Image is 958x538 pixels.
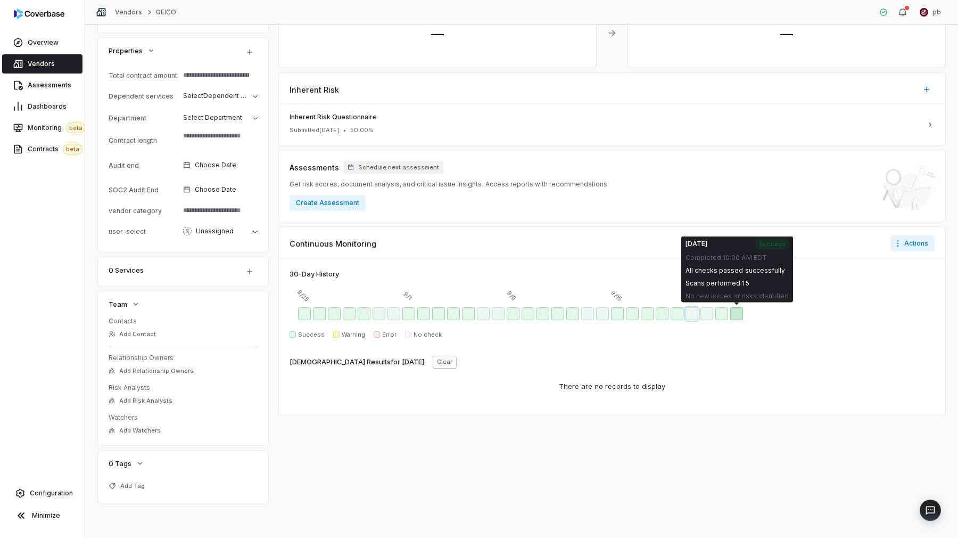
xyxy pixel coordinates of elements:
div: Completed: 10:00 AM EDT [686,254,789,262]
div: Sep 18 - Success [656,307,668,320]
span: Select Dependent services [183,92,268,100]
span: Contracts [28,144,82,154]
button: Choose Date [179,154,262,176]
div: Scans performed: 15 [686,279,789,288]
span: Inherent Risk [290,84,339,95]
button: pb undefined avatarpb [913,4,947,20]
button: Team [105,295,143,314]
span: Assessments [28,81,71,89]
div: Contract length [109,136,179,144]
div: Yesterday - Success [715,307,728,320]
span: Schedule next assessment [358,164,439,172]
span: Inherent Risk Questionnaire [290,113,922,121]
span: Properties [109,46,143,55]
span: Monitoring [28,123,86,133]
div: SOC2 Audit End [109,186,179,194]
dt: Watchers [109,413,258,422]
div: 30 -Day History [290,269,339,280]
span: Choose Date [195,161,236,169]
span: Overview [28,38,59,47]
span: Team [109,299,127,309]
div: No new issues or risks identified [686,292,789,300]
span: pb [932,8,941,17]
button: Schedule next assessment [343,161,443,174]
span: 0 Tags [109,459,131,468]
a: Vendors [115,8,142,17]
div: Audit end [109,161,179,169]
dt: Risk Analysts [109,384,258,392]
span: — [423,26,452,42]
div: Aug 29 - Success [358,307,370,320]
a: Assessments [2,76,82,95]
span: Unassigned [196,227,234,235]
a: Inherent Risk QuestionnaireSubmitted[DATE]•50.00% [279,104,945,145]
span: Dashboards [28,102,67,111]
span: Get risk scores, document analysis, and critical issue insights. Access reports with recommendations [290,180,607,189]
div: Dependent services [109,92,179,100]
a: Overview [2,33,82,52]
div: Aug 28 - Success [343,307,356,320]
span: 9/8 [505,289,518,303]
div: Sep 5 - Success [462,307,475,320]
span: beta [66,123,86,133]
span: [DATE] [686,240,707,248]
span: beta [63,144,82,154]
div: Sep 21 - Success [700,307,713,320]
span: Add Tag [120,482,145,490]
div: Sep 7 - Success [492,307,505,320]
a: GEICO [156,8,176,17]
span: Success [756,239,789,249]
div: Sep 16 - Success [626,307,639,320]
div: Sep 13 - Success [581,307,594,320]
dt: Relationship Owners [109,354,258,362]
div: Sep 19 - Success [671,307,683,320]
div: vendor category [109,207,179,215]
div: Aug 25 - Success [298,307,311,320]
dt: Contacts [109,317,258,325]
span: — [772,26,802,42]
span: Add Watchers [119,427,161,435]
span: Minimize [32,511,60,520]
a: Configuration [4,484,80,503]
div: Aug 31 - Success [387,307,400,320]
div: Sep 10 - Success [536,307,549,320]
span: Configuration [30,489,73,498]
a: Contractsbeta [2,140,82,159]
div: Sep 2 - Success [417,307,430,320]
div: Sep 4 - Success [447,307,460,320]
div: Aug 26 - Success [313,307,326,320]
span: 50.00 % [350,126,374,134]
span: Vendors [28,60,55,68]
button: Add Tag [105,476,148,495]
span: Continuous Monitoring [290,238,376,249]
div: Sep 12 - Success [566,307,579,320]
a: Monitoringbeta [2,118,82,137]
div: Sep 8 - Success [507,307,519,320]
div: Aug 27 - Success [328,307,341,320]
button: Add Contact [105,324,159,344]
div: Sep 17 - Success [641,307,654,320]
div: Sep 6 - Success [477,307,490,320]
div: Sep 15 - Success [611,307,624,320]
span: Error [382,331,397,339]
span: Assessments [290,162,339,173]
span: Add Relationship Owners [119,367,194,375]
button: Minimize [4,505,80,526]
a: Vendors [2,54,82,74]
img: logo-D7KZi-bG.svg [14,9,64,19]
span: 9/1 [401,290,413,301]
div: Sep 20 - Success [686,307,698,320]
div: Sep 3 - Success [432,307,445,320]
button: 50.00% [347,120,377,140]
img: pb undefined avatar [920,8,928,17]
div: There are no records to display [546,369,678,405]
span: Warning [342,331,365,339]
span: • [343,126,346,134]
span: 8/25 [295,288,311,304]
div: Sep 1 - Success [402,307,415,320]
button: Choose Date [179,178,262,201]
span: Success [298,331,325,339]
button: Create Assessment [290,195,366,211]
div: Sep 11 - Success [551,307,564,320]
button: Properties [105,41,159,60]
